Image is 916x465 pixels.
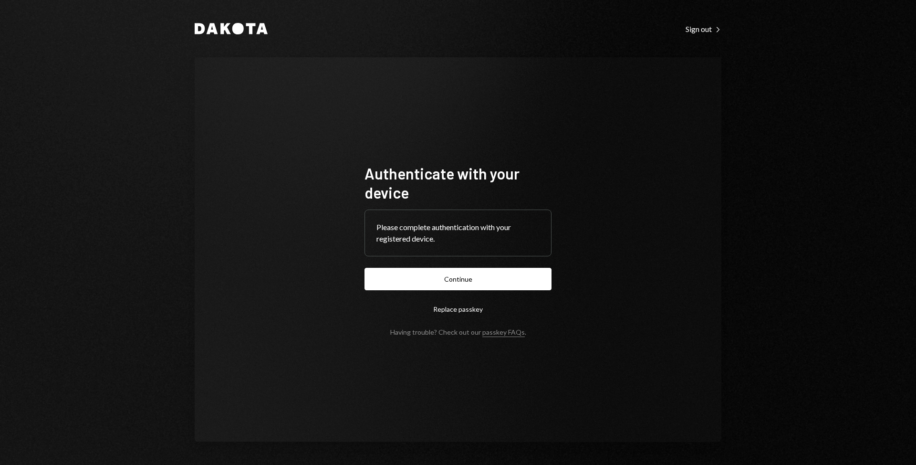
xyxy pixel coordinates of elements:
[364,298,552,320] button: Replace passkey
[364,268,552,290] button: Continue
[686,23,721,34] a: Sign out
[376,222,540,244] div: Please complete authentication with your registered device.
[364,164,552,202] h1: Authenticate with your device
[390,328,526,336] div: Having trouble? Check out our .
[482,328,525,337] a: passkey FAQs
[686,24,721,34] div: Sign out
